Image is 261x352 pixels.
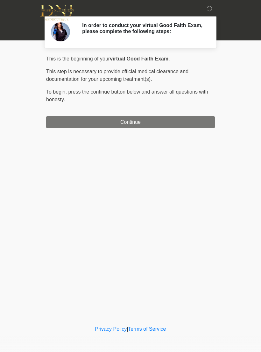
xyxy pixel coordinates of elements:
[46,56,110,61] span: This is the beginning of your
[40,5,74,21] img: DNJ Med Boutique Logo
[82,40,205,48] p: Please connect to Wi-Fi now
[82,22,205,34] h2: In order to conduct your virtual Good Faith Exam, please complete the following steps:
[51,22,70,41] img: Agent Avatar
[46,69,188,82] span: This step is necessary to provide official medical clearance and documentation for your upcoming ...
[168,56,170,61] span: .
[46,116,215,128] button: Continue
[128,326,166,332] a: Terms of Service
[127,326,128,332] a: |
[95,326,127,332] a: Privacy Policy
[46,89,208,102] span: press the continue button below and answer all questions with honesty.
[46,89,68,95] span: To begin,
[110,56,168,61] strong: virtual Good Faith Exam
